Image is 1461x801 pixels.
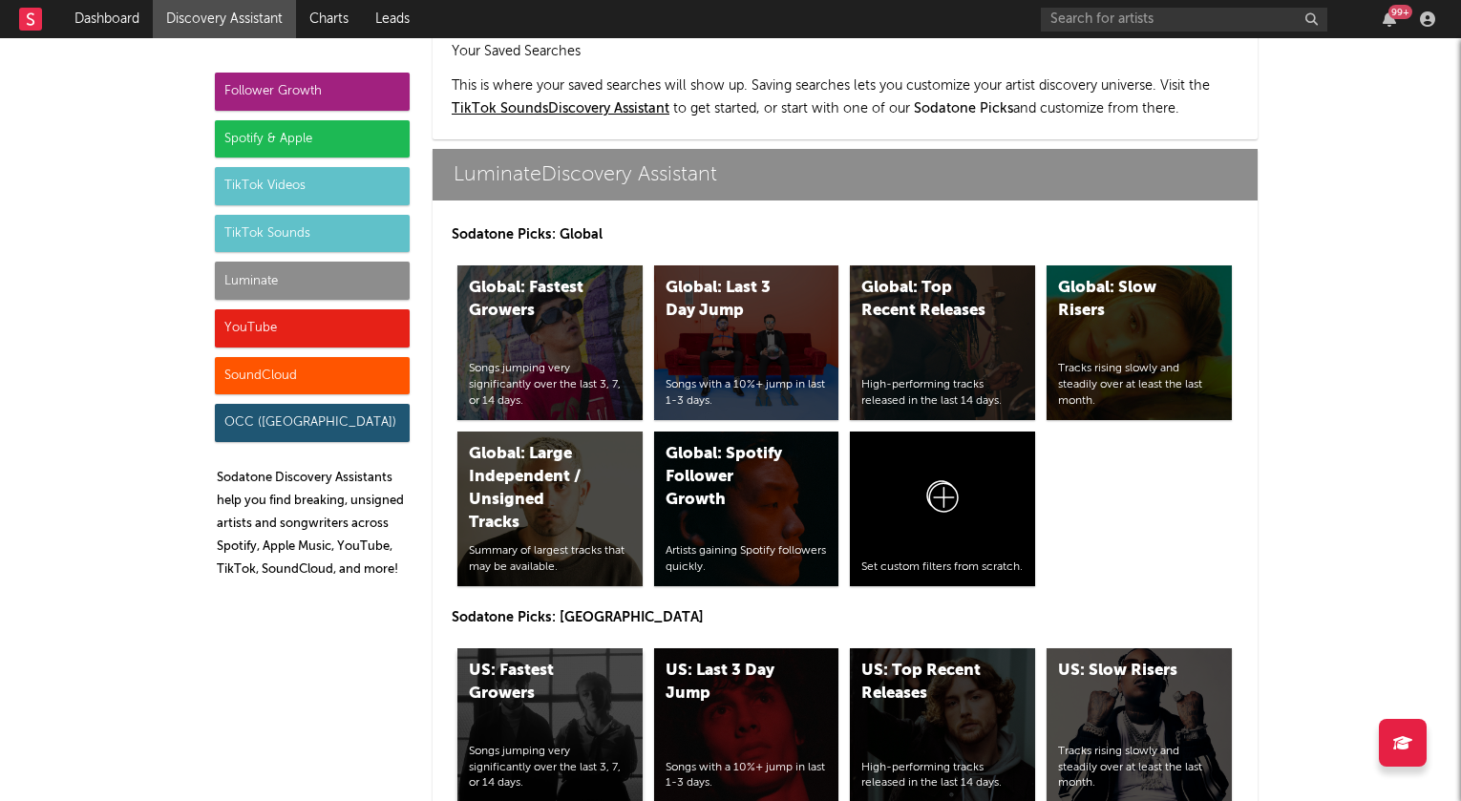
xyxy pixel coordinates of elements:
a: Global: Spotify Follower GrowthArtists gaining Spotify followers quickly. [654,432,839,586]
div: Set custom filters from scratch. [861,559,1024,576]
div: Global: Large Independent / Unsigned Tracks [469,443,599,535]
div: TikTok Videos [215,167,410,205]
a: LuminateDiscovery Assistant [433,149,1258,200]
input: Search for artists [1041,8,1327,32]
div: Summary of largest tracks that may be available. [469,543,631,576]
div: Luminate [215,262,410,300]
button: 99+ [1383,11,1396,27]
div: YouTube [215,309,410,348]
div: Global: Spotify Follower Growth [666,443,795,512]
a: Global: Slow RisersTracks rising slowly and steadily over at least the last month. [1047,265,1232,420]
div: US: Fastest Growers [469,660,599,706]
a: Global: Last 3 Day JumpSongs with a 10%+ jump in last 1-3 days. [654,265,839,420]
div: High-performing tracks released in the last 14 days. [861,377,1024,410]
span: Sodatone Picks [914,102,1013,116]
div: OCC ([GEOGRAPHIC_DATA]) [215,404,410,442]
div: High-performing tracks released in the last 14 days. [861,760,1024,792]
a: Global: Large Independent / Unsigned TracksSummary of largest tracks that may be available. [457,432,643,586]
div: Songs jumping very significantly over the last 3, 7, or 14 days. [469,361,631,409]
div: Tracks rising slowly and steadily over at least the last month. [1058,361,1220,409]
div: Global: Last 3 Day Jump [666,277,795,323]
p: Sodatone Picks: [GEOGRAPHIC_DATA] [452,606,1239,629]
div: TikTok Sounds [215,215,410,253]
a: Global: Fastest GrowersSongs jumping very significantly over the last 3, 7, or 14 days. [457,265,643,420]
a: Set custom filters from scratch. [850,432,1035,586]
a: Global: Top Recent ReleasesHigh-performing tracks released in the last 14 days. [850,265,1035,420]
div: Global: Slow Risers [1058,277,1188,323]
div: Songs with a 10%+ jump in last 1-3 days. [666,377,828,410]
div: Artists gaining Spotify followers quickly. [666,543,828,576]
div: Follower Growth [215,73,410,111]
p: This is where your saved searches will show up. Saving searches lets you customize your artist di... [452,74,1239,120]
div: US: Last 3 Day Jump [666,660,795,706]
p: Sodatone Discovery Assistants help you find breaking, unsigned artists and songwriters across Spo... [217,467,410,581]
div: Songs jumping very significantly over the last 3, 7, or 14 days. [469,744,631,791]
div: 99 + [1388,5,1412,19]
div: SoundCloud [215,357,410,395]
div: Tracks rising slowly and steadily over at least the last month. [1058,744,1220,791]
div: Global: Top Recent Releases [861,277,991,323]
div: US: Slow Risers [1058,660,1188,683]
div: Spotify & Apple [215,120,410,158]
div: Global: Fastest Growers [469,277,599,323]
h2: Your Saved Searches [452,40,1239,63]
div: Songs with a 10%+ jump in last 1-3 days. [666,760,828,792]
p: Sodatone Picks: Global [452,223,1239,246]
a: TikTok SoundsDiscovery Assistant [452,102,669,116]
div: US: Top Recent Releases [861,660,991,706]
